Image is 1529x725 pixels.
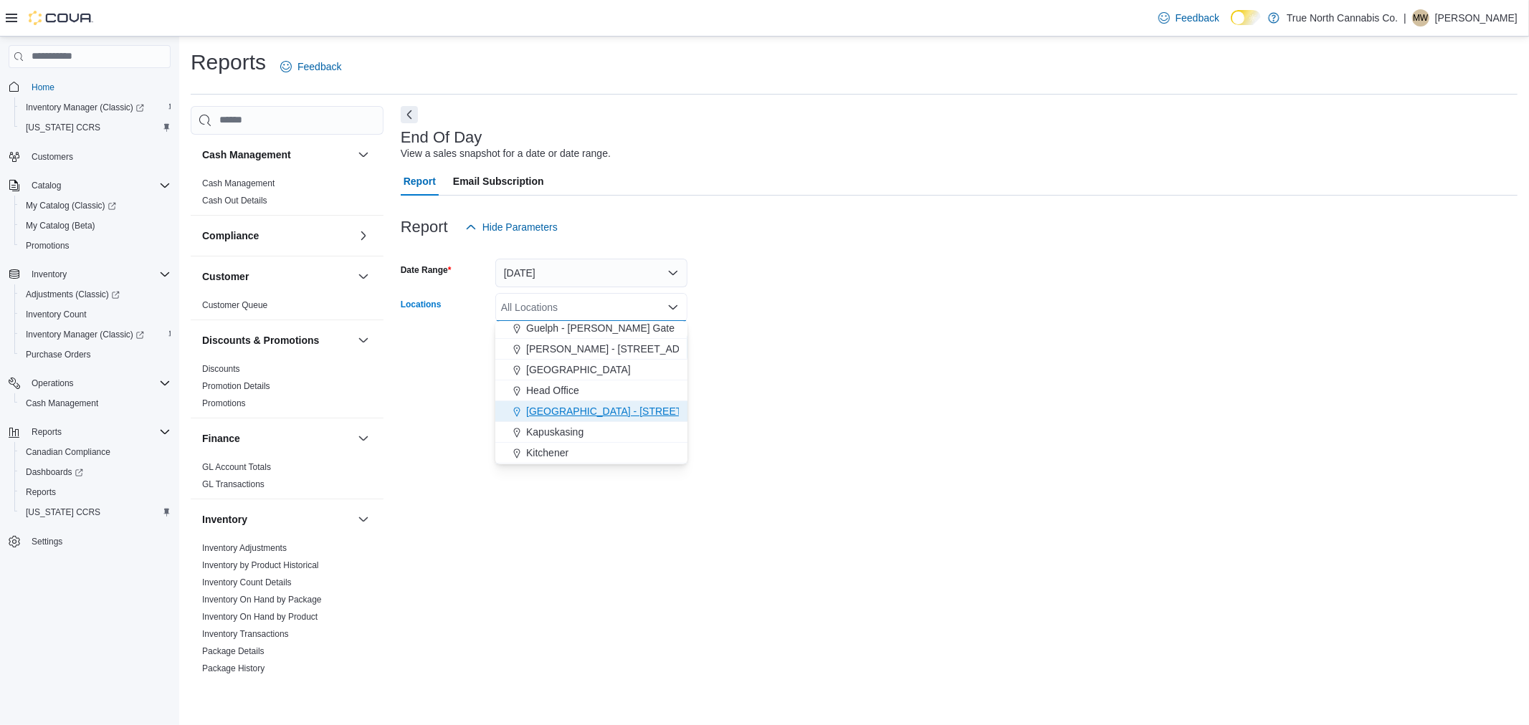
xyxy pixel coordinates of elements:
[26,79,60,96] a: Home
[26,532,171,550] span: Settings
[202,178,275,188] a: Cash Management
[1412,9,1429,27] div: Marilyn Witzmann
[20,504,106,521] a: [US_STATE] CCRS
[26,122,100,133] span: [US_STATE] CCRS
[459,213,563,241] button: Hide Parameters
[355,146,372,163] button: Cash Management
[355,430,372,447] button: Finance
[202,196,267,206] a: Cash Out Details
[26,349,91,360] span: Purchase Orders
[401,264,452,276] label: Date Range
[1153,4,1225,32] a: Feedback
[495,401,687,422] button: [GEOGRAPHIC_DATA] - [STREET_ADDRESS]
[202,431,240,446] h3: Finance
[401,129,482,146] h3: End Of Day
[26,266,72,283] button: Inventory
[20,217,101,234] a: My Catalog (Beta)
[20,464,171,481] span: Dashboards
[20,504,171,521] span: Washington CCRS
[202,229,259,243] h3: Compliance
[26,486,56,498] span: Reports
[202,431,352,446] button: Finance
[526,383,579,398] span: Head Office
[495,422,687,443] button: Kapuskasing
[355,332,372,349] button: Discounts & Promotions
[26,240,70,251] span: Promotions
[14,196,176,216] a: My Catalog (Classic)
[1231,10,1261,25] input: Dark Mode
[202,595,322,605] a: Inventory On Hand by Package
[14,284,176,304] a: Adjustments (Classic)
[526,404,739,418] span: [GEOGRAPHIC_DATA] - [STREET_ADDRESS]
[14,97,176,117] a: Inventory Manager (Classic)
[401,299,442,310] label: Locations
[32,180,61,191] span: Catalog
[526,321,675,335] span: Guelph - [PERSON_NAME] Gate
[3,146,176,167] button: Customers
[26,266,171,283] span: Inventory
[1435,9,1518,27] p: [PERSON_NAME]
[495,464,687,484] button: Kitchener 1 Queen St
[20,395,104,412] a: Cash Management
[202,594,322,605] span: Inventory On Hand by Package
[20,484,171,501] span: Reports
[20,119,171,136] span: Washington CCRS
[14,216,176,236] button: My Catalog (Beta)
[202,543,287,553] a: Inventory Adjustments
[20,217,171,234] span: My Catalog (Beta)
[202,512,247,527] h3: Inventory
[202,663,265,673] a: Package History
[20,197,122,214] a: My Catalog (Classic)
[20,326,171,343] span: Inventory Manager (Classic)
[202,646,265,656] a: Package Details
[202,542,287,554] span: Inventory Adjustments
[495,360,687,380] button: [GEOGRAPHIC_DATA]
[1287,9,1398,27] p: True North Cannabis Co.
[355,227,372,244] button: Compliance
[20,237,171,254] span: Promotions
[3,422,176,442] button: Reports
[3,373,176,393] button: Operations
[202,195,267,206] span: Cash Out Details
[495,339,687,360] button: [PERSON_NAME] - [STREET_ADDRESS]
[26,375,171,392] span: Operations
[14,236,176,256] button: Promotions
[191,48,266,77] h1: Reports
[26,289,120,300] span: Adjustments (Classic)
[202,398,246,408] a: Promotions
[404,167,436,196] span: Report
[495,259,687,287] button: [DATE]
[526,342,717,356] span: [PERSON_NAME] - [STREET_ADDRESS]
[453,167,544,196] span: Email Subscription
[401,106,418,123] button: Next
[26,533,68,550] a: Settings
[20,346,171,363] span: Purchase Orders
[667,302,679,313] button: Close list of options
[526,425,584,439] span: Kapuskasing
[14,393,176,413] button: Cash Management
[401,219,448,236] h3: Report
[20,464,89,481] a: Dashboards
[202,398,246,409] span: Promotions
[3,531,176,552] button: Settings
[20,395,171,412] span: Cash Management
[3,176,176,196] button: Catalog
[202,229,352,243] button: Compliance
[26,220,95,231] span: My Catalog (Beta)
[32,82,54,93] span: Home
[26,148,79,165] a: Customers
[355,268,372,285] button: Customer
[20,306,92,323] a: Inventory Count
[26,177,67,194] button: Catalog
[26,329,144,340] span: Inventory Manager (Classic)
[202,560,319,570] a: Inventory by Product Historical
[202,611,318,623] span: Inventory On Hand by Product
[14,462,176,482] a: Dashboards
[26,446,110,458] span: Canadian Compliance
[26,78,171,96] span: Home
[275,52,347,81] a: Feedback
[202,462,271,472] a: GL Account Totals
[20,286,171,303] span: Adjustments (Classic)
[32,536,62,547] span: Settings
